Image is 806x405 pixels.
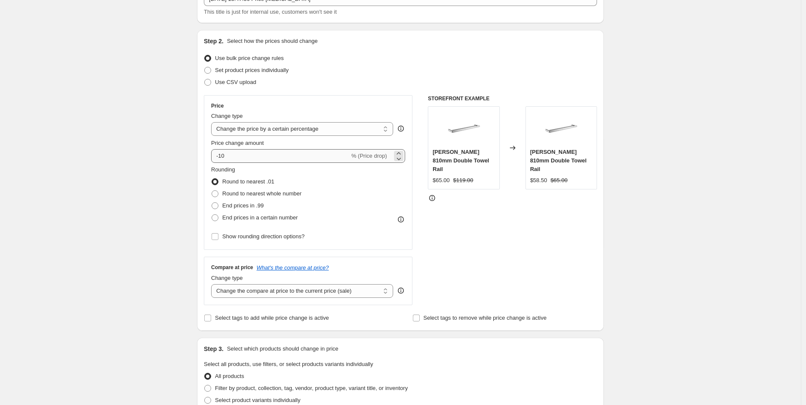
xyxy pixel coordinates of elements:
div: $58.50 [530,176,547,185]
span: Round to nearest whole number [222,190,302,197]
strike: $119.00 [453,176,473,185]
span: End prices in a certain number [222,214,298,221]
p: Select which products should change in price [227,345,338,353]
h3: Price [211,102,224,109]
button: What's the compare at price? [257,264,329,271]
h2: Step 2. [204,37,224,45]
h2: Step 3. [204,345,224,353]
span: Change type [211,275,243,281]
span: Use CSV upload [215,79,256,85]
span: Price change amount [211,140,264,146]
div: help [397,124,405,133]
span: Rounding [211,166,235,173]
span: [PERSON_NAME] 810mm Double Towel Rail [433,149,489,172]
span: % (Price drop) [351,153,387,159]
span: Set product prices individually [215,67,289,73]
span: [PERSON_NAME] 810mm Double Towel Rail [530,149,587,172]
span: End prices in .99 [222,202,264,209]
div: $65.00 [433,176,450,185]
p: Select how the prices should change [227,37,318,45]
span: Select tags to remove while price change is active [424,315,547,321]
span: Show rounding direction options? [222,233,304,240]
span: Select all products, use filters, or select products variants individually [204,361,373,367]
span: Round to nearest .01 [222,178,274,185]
span: This title is just for internal use, customers won't see it [204,9,337,15]
h3: Compare at price [211,264,253,271]
span: Change type [211,113,243,119]
strike: $65.00 [550,176,567,185]
input: -15 [211,149,349,163]
span: All products [215,373,244,379]
span: Filter by product, collection, tag, vendor, product type, variant title, or inventory [215,385,408,391]
img: s-l1600_1_853b5264-e99c-4d79-900f-9e76905c67f1_80x.jpg [544,111,578,145]
span: Select product variants individually [215,397,300,403]
div: help [397,286,405,295]
span: Use bulk price change rules [215,55,284,61]
h6: STOREFRONT EXAMPLE [428,95,597,102]
span: Select tags to add while price change is active [215,315,329,321]
img: s-l1600_1_853b5264-e99c-4d79-900f-9e76905c67f1_80x.jpg [447,111,481,145]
